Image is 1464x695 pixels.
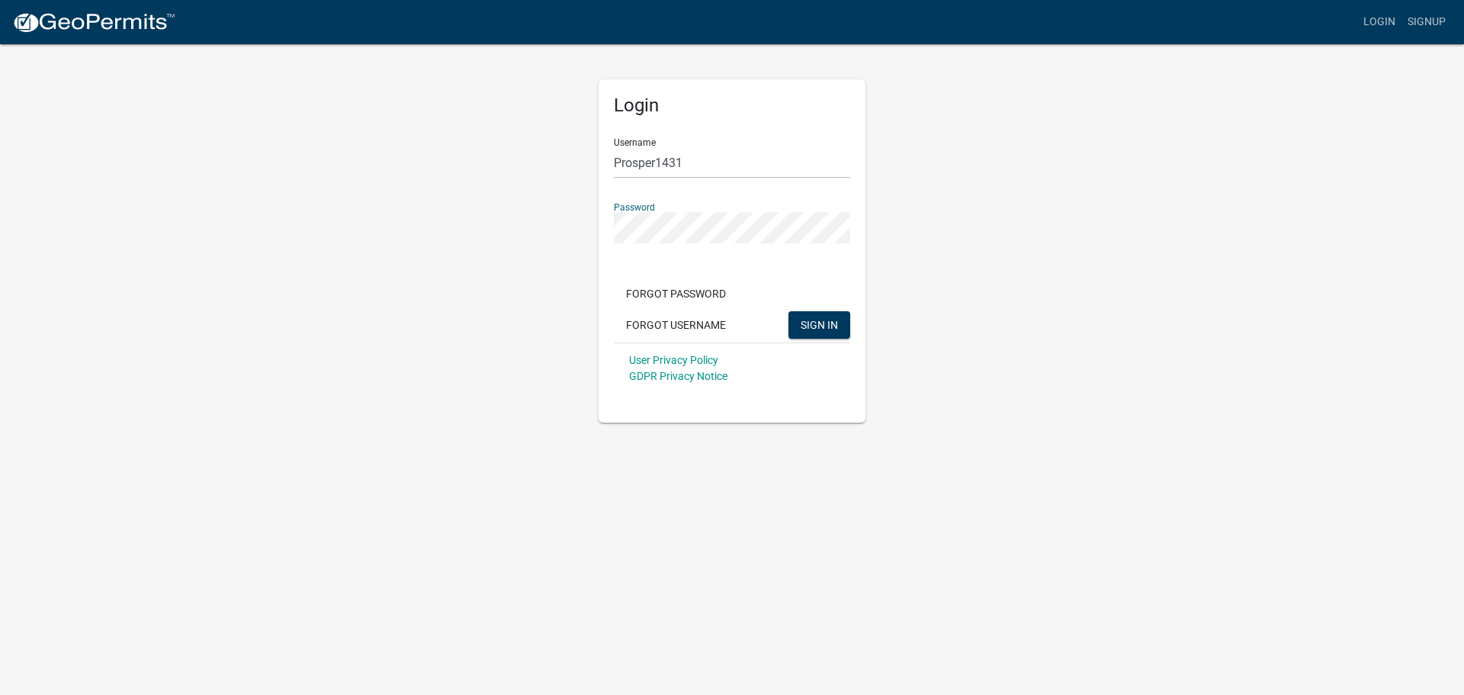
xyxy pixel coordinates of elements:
[1357,8,1401,37] a: Login
[614,280,738,307] button: Forgot Password
[801,318,838,330] span: SIGN IN
[1401,8,1452,37] a: Signup
[614,311,738,339] button: Forgot Username
[629,354,718,366] a: User Privacy Policy
[614,95,850,117] h5: Login
[629,370,727,382] a: GDPR Privacy Notice
[788,311,850,339] button: SIGN IN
